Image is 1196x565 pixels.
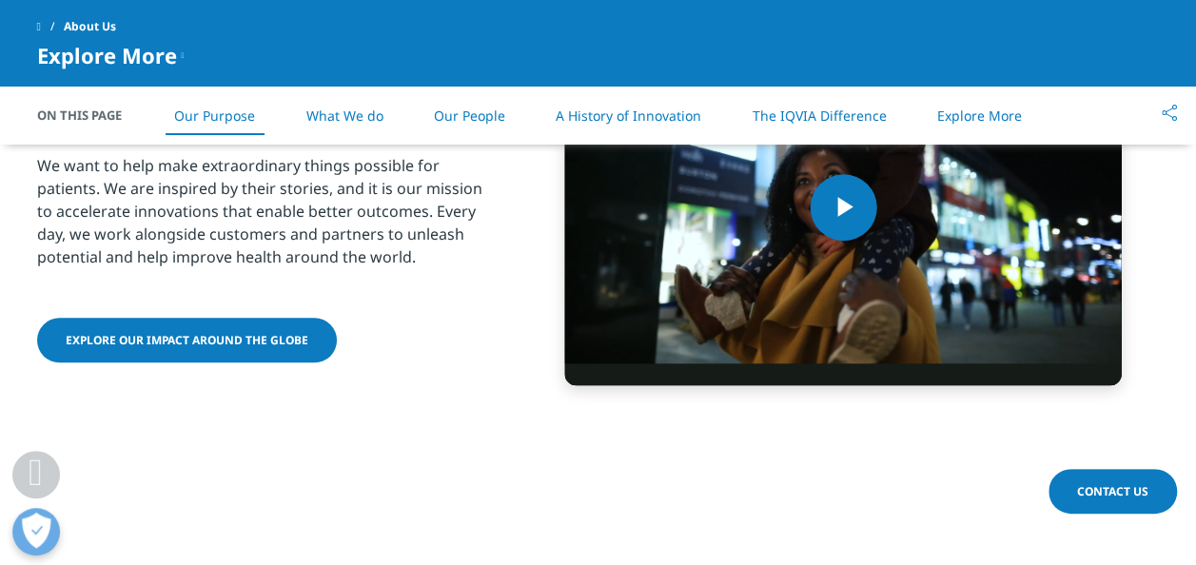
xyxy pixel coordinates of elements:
a: The IQVIA Difference [752,107,886,125]
a: Explore our impact around the globe [37,318,337,362]
span: About Us [64,10,116,44]
a: Explore More [937,107,1022,125]
p: We want to help make extraordinary things possible for patients. We are inspired by their stories... [37,154,499,280]
span: On This Page [37,106,142,125]
button: Åbn præferencer [12,508,60,555]
button: Play Video [810,174,876,241]
span: Explore our impact around the globe [66,332,308,348]
a: Our People [434,107,505,125]
a: A History of Innovation [556,107,701,125]
a: Our Purpose [174,107,255,125]
a: Contact Us [1049,469,1177,514]
span: Explore More [37,44,177,67]
video-js: Video Player [565,29,1122,384]
a: What We do [305,107,382,125]
span: Contact Us [1077,483,1148,499]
